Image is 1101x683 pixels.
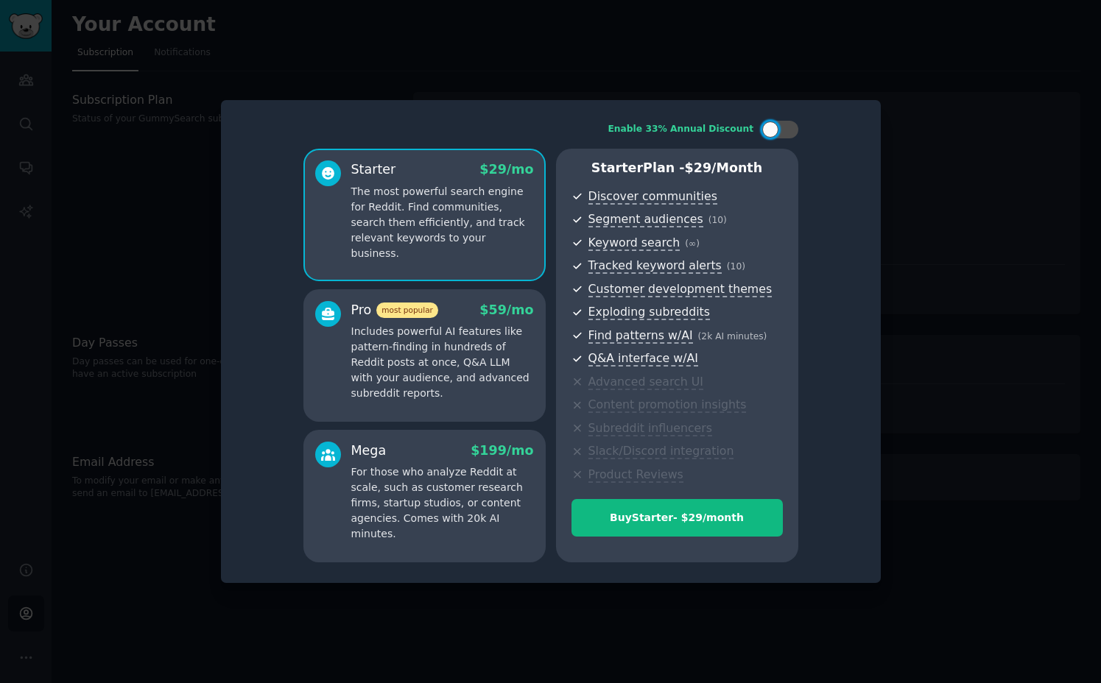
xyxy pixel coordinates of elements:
[588,328,693,344] span: Find patterns w/AI
[608,123,754,136] div: Enable 33% Annual Discount
[588,236,680,251] span: Keyword search
[588,189,717,205] span: Discover communities
[376,302,438,318] span: most popular
[698,331,767,341] span: ( 2k AI minutes )
[588,375,703,390] span: Advanced search UI
[588,467,683,483] span: Product Reviews
[588,421,712,436] span: Subreddit influencers
[588,397,747,413] span: Content promotion insights
[588,212,703,227] span: Segment audiences
[588,444,734,459] span: Slack/Discord integration
[479,162,533,177] span: $ 29 /mo
[571,159,783,177] p: Starter Plan -
[351,324,534,401] p: Includes powerful AI features like pattern-finding in hundreds of Reddit posts at once, Q&A LLM w...
[572,510,782,525] div: Buy Starter - $ 29 /month
[479,302,533,317] span: $ 59 /mo
[351,160,396,179] div: Starter
[571,499,783,537] button: BuyStarter- $29/month
[351,442,387,460] div: Mega
[351,464,534,542] p: For those who analyze Reddit at scale, such as customer research firms, startup studios, or conte...
[471,443,533,458] span: $ 199 /mo
[588,282,773,297] span: Customer development themes
[727,261,745,272] span: ( 10 )
[708,215,727,225] span: ( 10 )
[351,184,534,261] p: The most powerful search engine for Reddit. Find communities, search them efficiently, and track ...
[685,160,763,175] span: $ 29 /month
[588,351,698,367] span: Q&A interface w/AI
[351,301,438,319] div: Pro
[685,238,700,249] span: ( ∞ )
[588,305,710,320] span: Exploding subreddits
[588,258,722,274] span: Tracked keyword alerts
